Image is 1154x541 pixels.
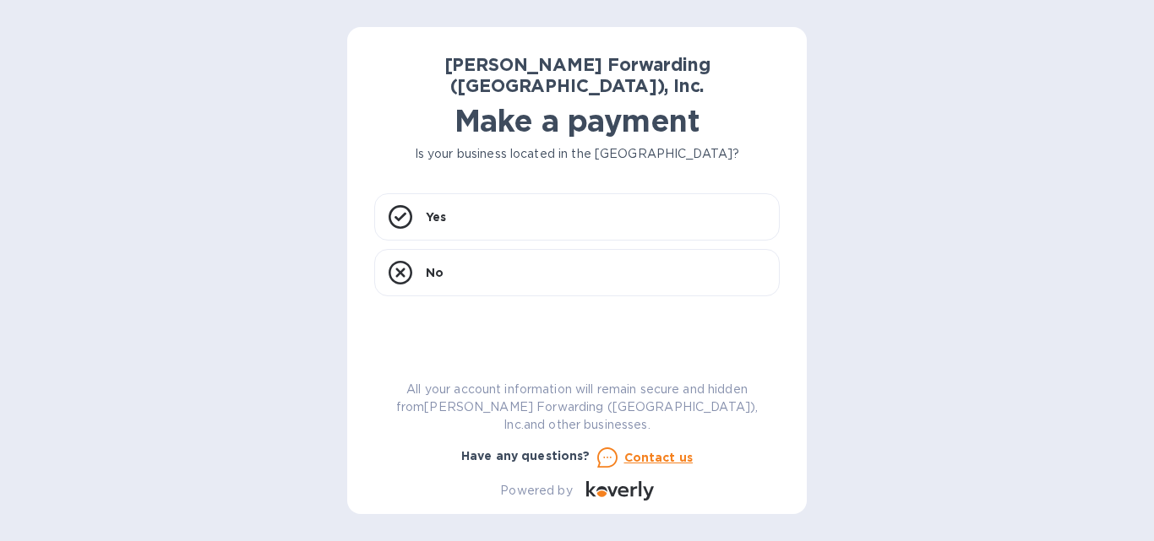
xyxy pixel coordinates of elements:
[426,208,446,225] p: Yes
[374,381,780,434] p: All your account information will remain secure and hidden from [PERSON_NAME] Forwarding ([GEOGRA...
[444,54,710,96] b: [PERSON_NAME] Forwarding ([GEOGRAPHIC_DATA]), Inc.
[624,451,694,464] u: Contact us
[374,103,780,138] h1: Make a payment
[461,449,591,463] b: Have any questions?
[374,145,780,163] p: Is your business located in the [GEOGRAPHIC_DATA]?
[426,264,444,281] p: No
[500,482,572,500] p: Powered by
